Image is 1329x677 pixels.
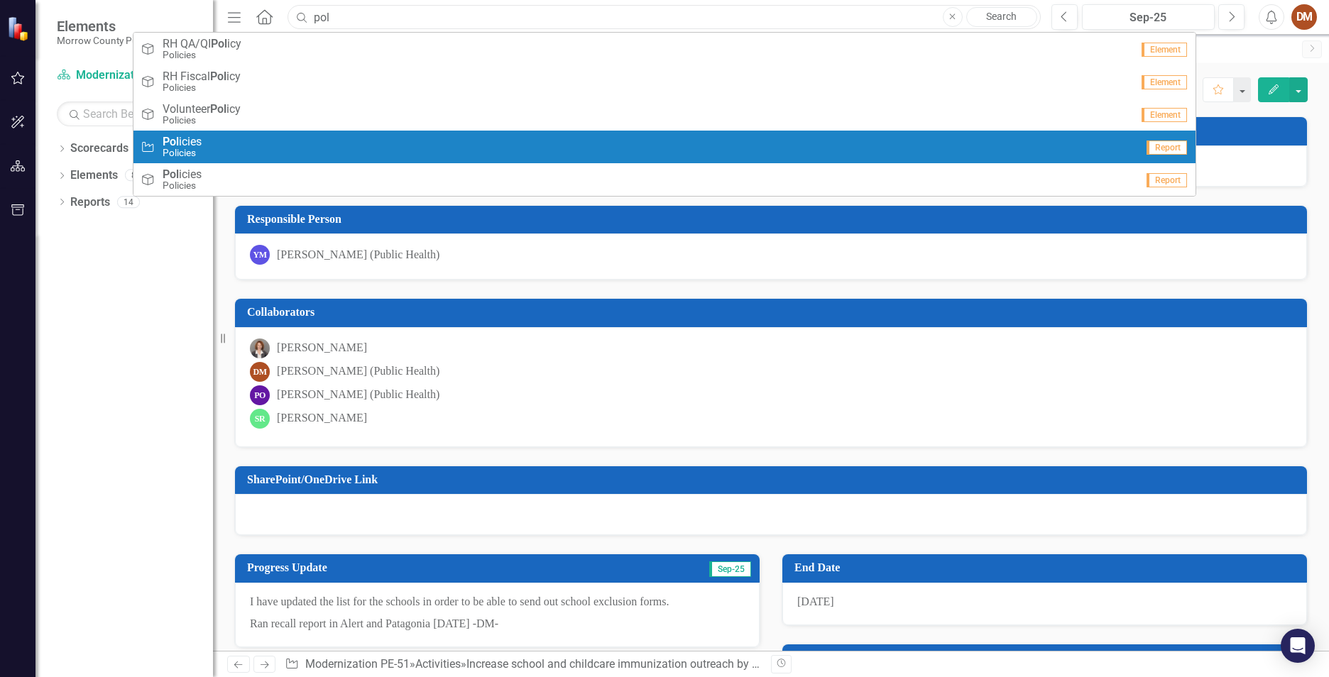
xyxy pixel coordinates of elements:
[163,115,241,126] small: Policies
[797,595,834,607] span: [DATE]
[250,594,745,613] p: I have updated the list for the schools in order to be able to send out school exclusion forms.
[285,656,760,673] div: » »
[1142,43,1187,57] span: Element
[250,613,745,632] p: Ran recall report in Alert and Patagonia [DATE] -DM-
[250,362,270,382] div: DM
[415,657,461,671] a: Activities
[7,16,32,41] img: ClearPoint Strategy
[133,98,1196,131] a: VolunteerPolicyPoliciesElement
[163,38,241,50] span: RH QA/QI icy
[1142,108,1187,122] span: Element
[163,103,241,116] span: Volunteer icy
[57,101,199,126] input: Search Below...
[966,7,1037,27] a: Search
[133,131,1196,163] a: Report
[277,387,439,403] div: [PERSON_NAME] (Public Health)
[70,194,110,211] a: Reports
[247,306,1300,319] h3: Collaborators
[211,37,227,50] strong: Pol
[277,247,439,263] div: [PERSON_NAME] (Public Health)
[1082,4,1215,30] button: Sep-25
[277,363,439,380] div: [PERSON_NAME] (Public Health)
[133,33,1196,65] a: RH QA/QIPolicyPoliciesElement
[305,657,410,671] a: Modernization PE-51
[125,170,148,182] div: 88
[210,70,226,83] strong: Pol
[1147,141,1187,155] span: Report
[1142,75,1187,89] span: Element
[250,385,270,405] div: PO
[117,196,140,208] div: 14
[709,561,751,577] span: Sep-25
[247,561,575,574] h3: Progress Update
[57,67,199,84] a: Modernization PE-51
[794,561,1300,574] h3: End Date
[250,338,270,358] img: Robin Canaday
[70,141,128,157] a: Scorecards
[163,82,241,93] small: Policies
[247,213,1300,226] h3: Responsible Person
[1147,173,1187,187] span: Report
[133,163,1196,196] a: Report
[210,102,226,116] strong: Pol
[250,245,270,265] div: YM
[163,50,241,60] small: Policies
[57,18,182,35] span: Elements
[1281,629,1315,663] div: Open Intercom Messenger
[277,410,367,426] div: [PERSON_NAME]
[288,5,1041,30] input: Search ClearPoint...
[133,65,1196,98] a: RH FiscalPolicyPoliciesElement
[163,70,241,83] span: RH Fiscal icy
[250,409,270,429] div: SR
[1087,9,1210,26] div: Sep-25
[1291,4,1317,30] button: DM
[277,340,367,356] div: [PERSON_NAME]
[57,35,182,46] small: Morrow County Public Health
[70,167,118,184] a: Elements
[247,473,1300,486] h3: SharePoint/OneDrive Link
